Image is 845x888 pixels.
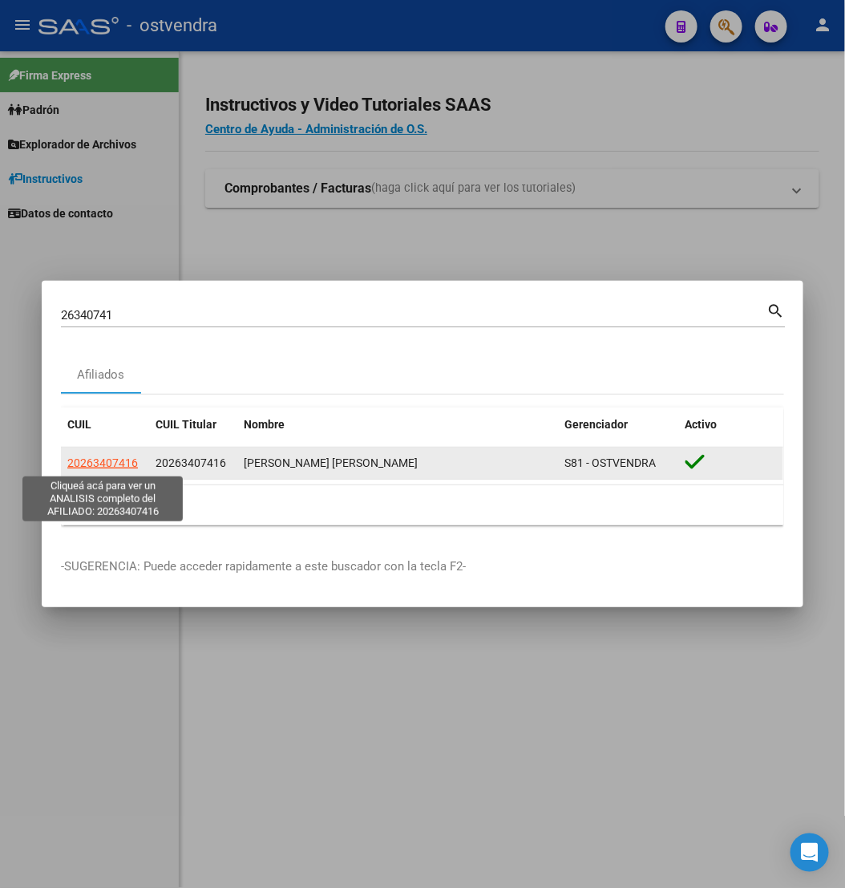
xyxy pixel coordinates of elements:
p: -SUGERENCIA: Puede acceder rapidamente a este buscador con la tecla F2- [61,558,784,576]
span: 20263407416 [156,456,226,469]
span: S81 - OSTVENDRA [564,456,656,469]
span: CUIL [67,418,91,431]
div: 1 total [61,485,784,525]
span: Nombre [244,418,285,431]
span: Gerenciador [564,418,628,431]
span: Activo [685,418,718,431]
datatable-header-cell: CUIL [61,408,149,442]
datatable-header-cell: CUIL Titular [149,408,237,442]
div: Open Intercom Messenger [790,833,829,872]
mat-icon: search [766,300,785,319]
datatable-header-cell: Nombre [237,408,558,442]
datatable-header-cell: Gerenciador [558,408,679,442]
div: [PERSON_NAME] [PERSON_NAME] [244,454,552,472]
span: 20263407416 [67,456,138,469]
span: CUIL Titular [156,418,216,431]
div: Afiliados [78,366,125,384]
datatable-header-cell: Activo [679,408,784,442]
